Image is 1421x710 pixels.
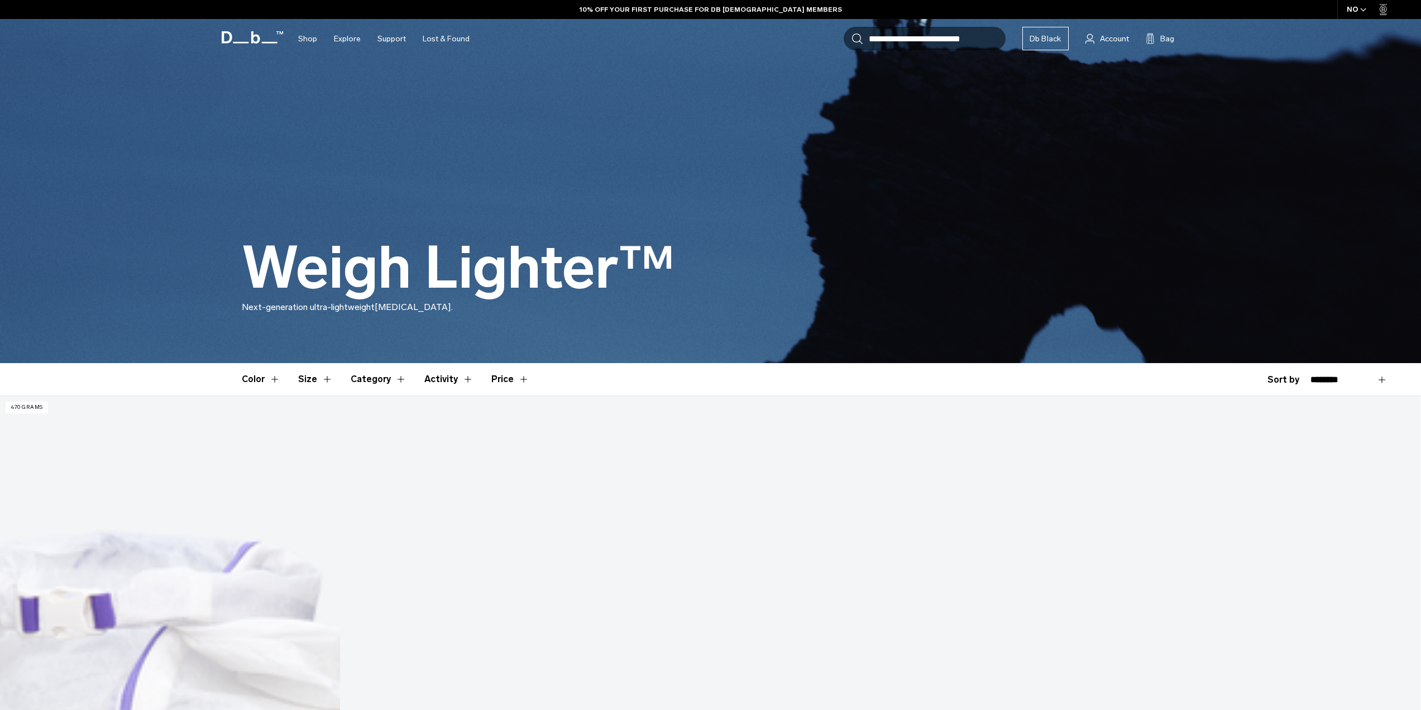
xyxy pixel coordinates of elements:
[1160,33,1174,45] span: Bag
[424,363,473,395] button: Toggle Filter
[242,363,280,395] button: Toggle Filter
[423,19,470,59] a: Lost & Found
[242,236,674,301] h1: Weigh Lighter™
[580,4,842,15] a: 10% OFF YOUR FIRST PURCHASE FOR DB [DEMOGRAPHIC_DATA] MEMBERS
[1146,32,1174,45] button: Bag
[290,19,478,59] nav: Main Navigation
[1100,33,1129,45] span: Account
[6,402,48,413] p: 470 grams
[377,19,406,59] a: Support
[298,363,333,395] button: Toggle Filter
[351,363,406,395] button: Toggle Filter
[1022,27,1069,50] a: Db Black
[242,302,375,312] span: Next-generation ultra-lightweight
[1085,32,1129,45] a: Account
[375,302,453,312] span: [MEDICAL_DATA].
[334,19,361,59] a: Explore
[298,19,317,59] a: Shop
[491,363,529,395] button: Toggle Price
